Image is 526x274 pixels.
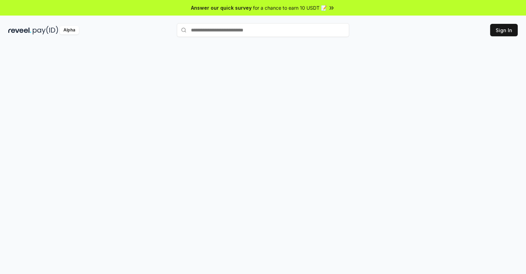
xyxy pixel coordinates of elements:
[490,24,518,36] button: Sign In
[60,26,79,35] div: Alpha
[253,4,327,11] span: for a chance to earn 10 USDT 📝
[33,26,58,35] img: pay_id
[191,4,252,11] span: Answer our quick survey
[8,26,31,35] img: reveel_dark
